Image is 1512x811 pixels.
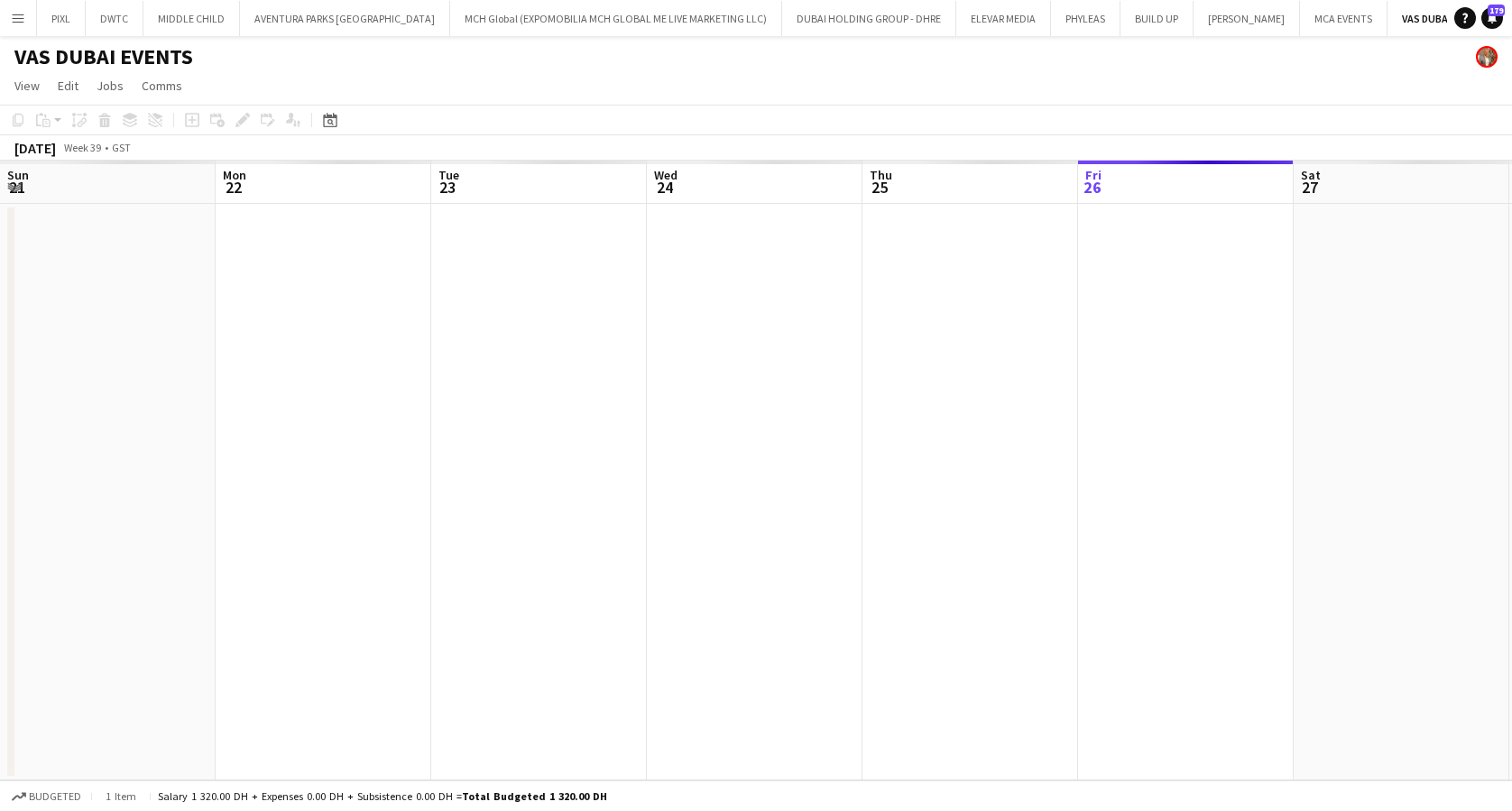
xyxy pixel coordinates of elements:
span: 1 item [99,789,143,803]
span: Comms [142,78,182,94]
span: 27 [1298,177,1321,198]
div: GST [112,141,131,154]
span: Sat [1301,167,1321,183]
button: MCA EVENTS [1300,1,1388,36]
span: Thu [870,167,892,183]
button: VAS DUBAI EVENTS [1388,1,1505,36]
span: Sun [7,167,29,183]
span: Tue [438,167,459,183]
span: Wed [654,167,678,183]
a: Comms [134,74,189,97]
span: Mon [223,167,246,183]
button: [PERSON_NAME] [1194,1,1300,36]
div: Salary 1 320.00 DH + Expenses 0.00 DH + Subsistence 0.00 DH = [158,789,607,803]
span: View [14,78,40,94]
a: 179 [1481,7,1503,29]
span: Week 39 [60,141,105,154]
span: 24 [651,177,678,198]
a: Jobs [89,74,131,97]
span: 21 [5,177,29,198]
span: 26 [1083,177,1102,198]
span: Total Budgeted 1 320.00 DH [462,789,607,803]
span: 22 [220,177,246,198]
button: AVENTURA PARKS [GEOGRAPHIC_DATA] [240,1,450,36]
span: Edit [58,78,78,94]
button: PHYLEAS [1051,1,1120,36]
div: [DATE] [14,139,56,157]
span: Jobs [97,78,124,94]
h1: VAS DUBAI EVENTS [14,43,193,70]
span: 179 [1488,5,1505,16]
button: MCH Global (EXPOMOBILIA MCH GLOBAL ME LIVE MARKETING LLC) [450,1,782,36]
a: View [7,74,47,97]
button: DUBAI HOLDING GROUP - DHRE [782,1,956,36]
button: MIDDLE CHILD [143,1,240,36]
span: Fri [1085,167,1102,183]
app-user-avatar: Clinton Appel [1476,46,1498,68]
button: DWTC [86,1,143,36]
button: BUILD UP [1120,1,1194,36]
button: ELEVAR MEDIA [956,1,1051,36]
span: 23 [436,177,459,198]
span: Budgeted [29,790,81,803]
a: Edit [51,74,86,97]
button: Budgeted [9,787,84,806]
span: 25 [867,177,892,198]
button: PIXL [37,1,86,36]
